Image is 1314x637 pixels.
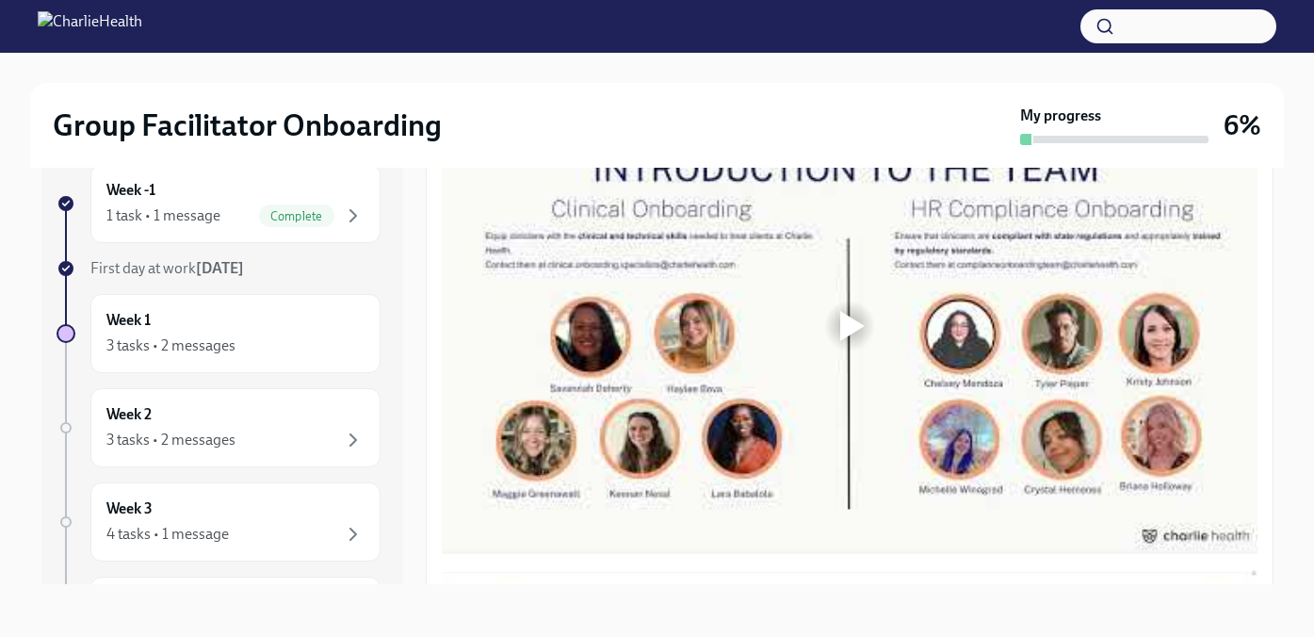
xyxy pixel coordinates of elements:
strong: My progress [1020,106,1101,126]
h3: 6% [1224,108,1261,142]
h6: Week 1 [106,310,151,331]
img: CharlieHealth [38,11,142,41]
div: 4 tasks • 1 message [106,524,229,545]
a: Week 13 tasks • 2 messages [57,294,381,373]
div: 3 tasks • 2 messages [106,430,235,450]
div: 3 tasks • 2 messages [106,335,235,356]
strong: [DATE] [196,259,244,277]
h6: Week -1 [106,180,155,201]
span: Complete [259,209,334,223]
h6: Week 2 [106,404,152,425]
a: Week 23 tasks • 2 messages [57,388,381,467]
span: First day at work [90,259,244,277]
a: First day at work[DATE] [57,258,381,279]
div: 1 task • 1 message [106,205,220,226]
a: Week -11 task • 1 messageComplete [57,164,381,243]
h2: Group Facilitator Onboarding [53,106,442,144]
h6: Week 3 [106,498,153,519]
a: Week 34 tasks • 1 message [57,482,381,562]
